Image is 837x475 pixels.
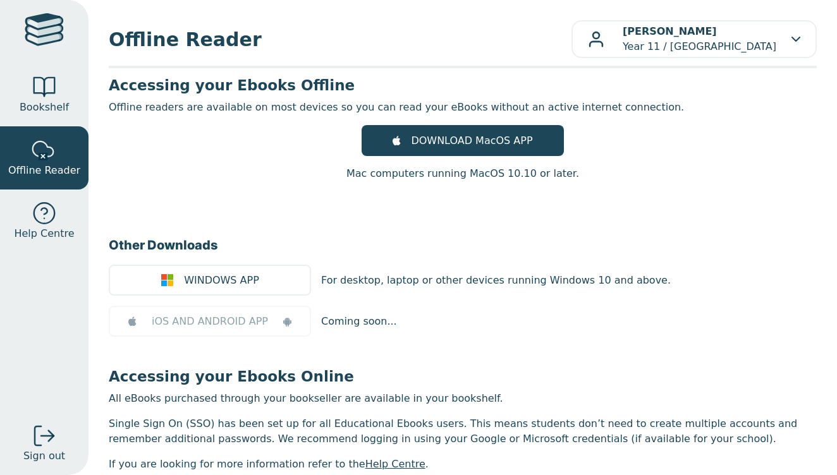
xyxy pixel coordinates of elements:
[411,133,532,148] span: DOWNLOAD MacOS APP
[109,236,817,255] h3: Other Downloads
[109,100,817,115] p: Offline readers are available on most devices so you can read your eBooks without an active inter...
[571,20,817,58] button: [PERSON_NAME]Year 11 / [GEOGRAPHIC_DATA]
[184,273,259,288] span: WINDOWS APP
[152,314,268,329] span: iOS AND ANDROID APP
[109,25,571,54] span: Offline Reader
[365,458,425,470] a: Help Centre
[346,166,579,181] p: Mac computers running MacOS 10.10 or later.
[14,226,74,241] span: Help Centre
[623,25,717,37] b: [PERSON_NAME]
[20,100,69,115] span: Bookshelf
[23,448,65,464] span: Sign out
[109,391,817,406] p: All eBooks purchased through your bookseller are available in your bookshelf.
[109,76,817,95] h3: Accessing your Ebooks Offline
[109,367,817,386] h3: Accessing your Ebooks Online
[8,163,80,178] span: Offline Reader
[362,125,564,156] a: DOWNLOAD MacOS APP
[109,265,311,296] a: WINDOWS APP
[623,24,776,54] p: Year 11 / [GEOGRAPHIC_DATA]
[321,314,397,329] p: Coming soon...
[109,457,817,472] p: If you are looking for more information refer to the .
[321,273,671,288] p: For desktop, laptop or other devices running Windows 10 and above.
[109,416,817,447] p: Single Sign On (SSO) has been set up for all Educational Ebooks users. This means students don’t ...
